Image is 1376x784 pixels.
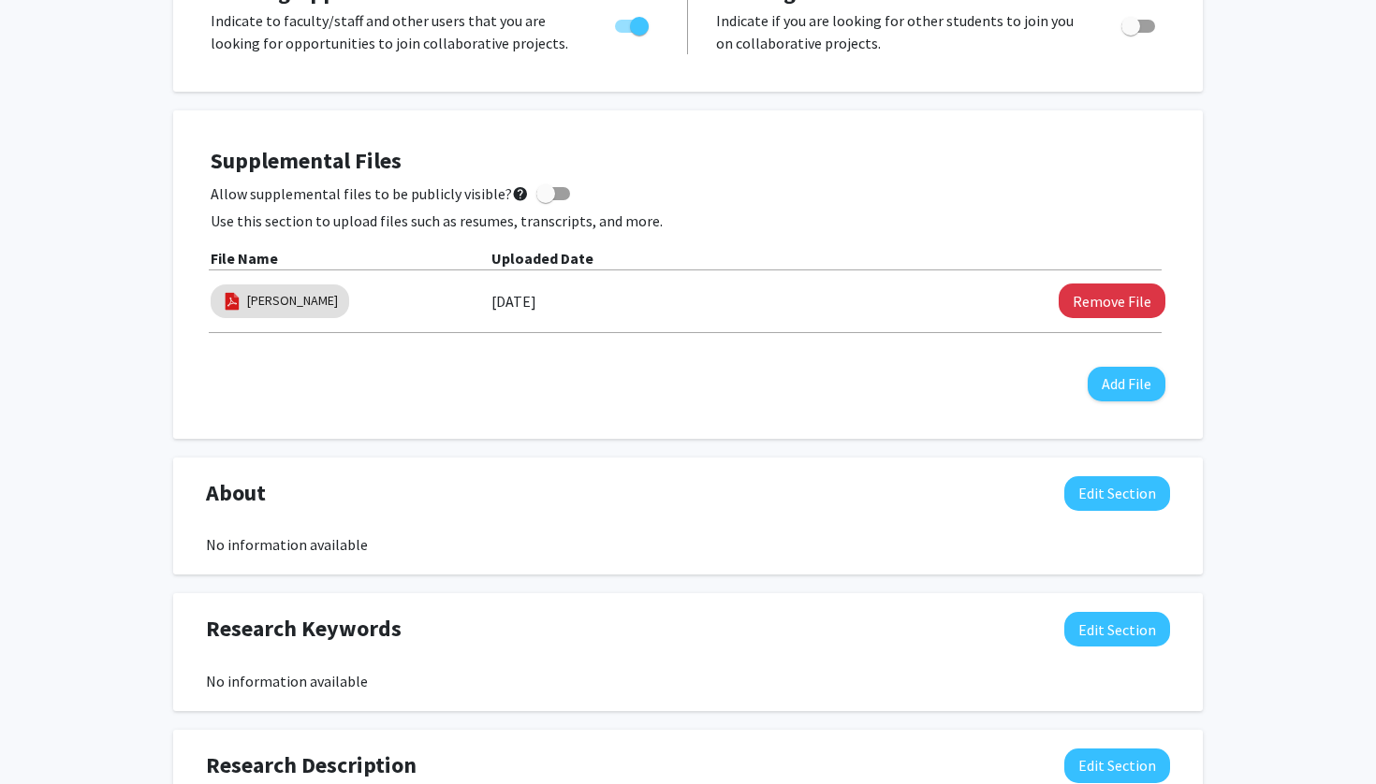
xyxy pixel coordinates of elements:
a: [PERSON_NAME] [247,291,338,311]
div: Toggle [607,9,659,37]
button: Edit Research Keywords [1064,612,1170,646]
button: Edit About [1064,476,1170,511]
button: Edit Research Description [1064,748,1170,783]
div: No information available [206,670,1170,692]
span: Research Keywords [206,612,402,646]
img: pdf_icon.png [222,291,242,312]
label: [DATE] [491,285,536,317]
button: Remove Yuliana Lopez_Resume File [1059,283,1165,318]
b: Uploaded Date [491,249,593,268]
span: Allow supplemental files to be publicly visible? [211,182,529,205]
h4: Supplemental Files [211,148,1165,175]
div: No information available [206,533,1170,556]
div: Toggle [1114,9,1165,37]
iframe: Chat [14,700,80,770]
mat-icon: help [512,182,529,205]
span: Research Description [206,748,417,782]
p: Indicate to faculty/staff and other users that you are looking for opportunities to join collabor... [211,9,579,54]
span: About [206,476,266,510]
p: Indicate if you are looking for other students to join you on collaborative projects. [716,9,1086,54]
p: Use this section to upload files such as resumes, transcripts, and more. [211,210,1165,232]
b: File Name [211,249,278,268]
button: Add File [1088,367,1165,401]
